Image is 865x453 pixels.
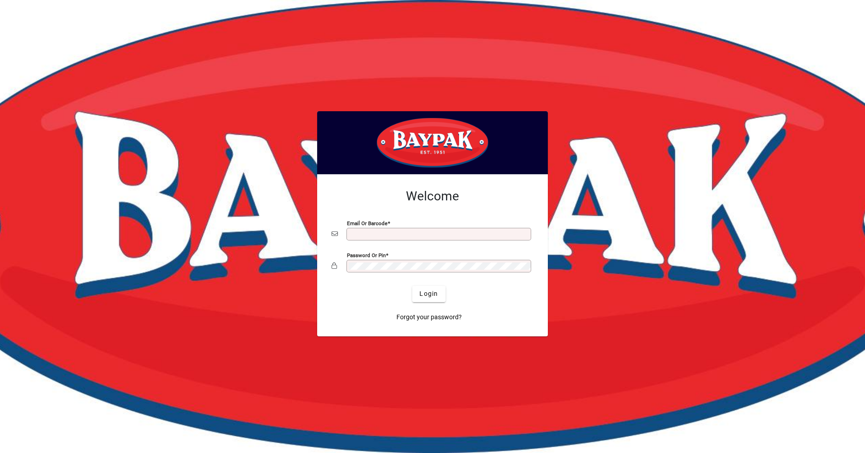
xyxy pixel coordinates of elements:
[412,286,445,302] button: Login
[393,309,465,326] a: Forgot your password?
[332,189,533,204] h2: Welcome
[347,220,387,226] mat-label: Email or Barcode
[419,289,438,299] span: Login
[396,313,462,322] span: Forgot your password?
[347,252,386,258] mat-label: Password or Pin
